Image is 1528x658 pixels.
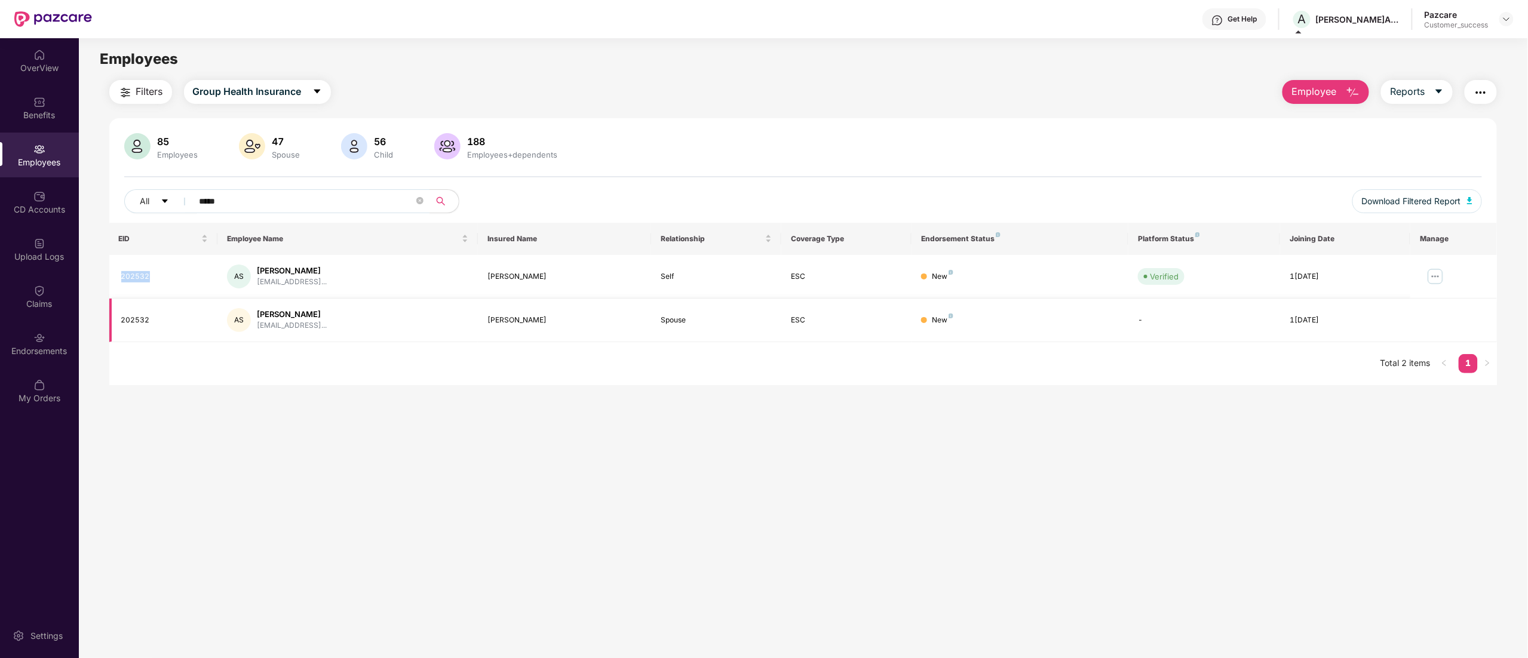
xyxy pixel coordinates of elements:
img: svg+xml;base64,PHN2ZyBpZD0iRHJvcGRvd24tMzJ4MzIiIHhtbG5zPSJodHRwOi8vd3d3LnczLm9yZy8yMDAwL3N2ZyIgd2... [1502,14,1511,24]
div: New [932,271,953,282]
img: svg+xml;base64,PHN2ZyB4bWxucz0iaHR0cDovL3d3dy53My5vcmcvMjAwMC9zdmciIHhtbG5zOnhsaW5rPSJodHRwOi8vd3... [1467,197,1473,204]
span: caret-down [1434,87,1444,97]
span: Download Filtered Report [1362,195,1461,208]
button: Download Filtered Report [1352,189,1483,213]
span: Employee [1291,84,1336,99]
div: 1[DATE] [1290,271,1401,282]
span: EID [119,234,200,244]
div: [PERSON_NAME] [257,309,327,320]
button: right [1478,354,1497,373]
div: ESC [791,271,902,282]
img: New Pazcare Logo [14,11,92,27]
div: 202532 [121,315,208,326]
div: [EMAIL_ADDRESS]... [257,276,327,288]
span: A [1298,12,1306,26]
button: Group Health Insurancecaret-down [184,80,331,104]
img: svg+xml;base64,PHN2ZyB4bWxucz0iaHR0cDovL3d3dy53My5vcmcvMjAwMC9zdmciIHhtbG5zOnhsaW5rPSJodHRwOi8vd3... [341,133,367,159]
img: svg+xml;base64,PHN2ZyB4bWxucz0iaHR0cDovL3d3dy53My5vcmcvMjAwMC9zdmciIHhtbG5zOnhsaW5rPSJodHRwOi8vd3... [434,133,461,159]
img: svg+xml;base64,PHN2ZyB4bWxucz0iaHR0cDovL3d3dy53My5vcmcvMjAwMC9zdmciIHdpZHRoPSI4IiBoZWlnaHQ9IjgiIH... [1195,232,1200,237]
img: svg+xml;base64,PHN2ZyBpZD0iSG9tZSIgeG1sbnM9Imh0dHA6Ly93d3cudzMub3JnLzIwMDAvc3ZnIiB3aWR0aD0iMjAiIG... [33,49,45,61]
div: AS [227,265,251,288]
button: Filters [109,80,172,104]
span: caret-down [312,87,322,97]
div: Settings [27,630,66,642]
img: svg+xml;base64,PHN2ZyB4bWxucz0iaHR0cDovL3d3dy53My5vcmcvMjAwMC9zdmciIHhtbG5zOnhsaW5rPSJodHRwOi8vd3... [124,133,151,159]
span: close-circle [416,196,424,207]
div: [EMAIL_ADDRESS]... [257,320,327,331]
li: Total 2 items [1380,354,1430,373]
span: right [1484,359,1491,367]
div: New [932,315,953,326]
img: svg+xml;base64,PHN2ZyB4bWxucz0iaHR0cDovL3d3dy53My5vcmcvMjAwMC9zdmciIHdpZHRoPSI4IiBoZWlnaHQ9IjgiIH... [949,270,953,275]
th: Coverage Type [781,223,912,255]
div: AS [227,308,251,332]
div: [PERSON_NAME] [257,265,327,276]
div: 188 [465,136,560,147]
img: svg+xml;base64,PHN2ZyB4bWxucz0iaHR0cDovL3d3dy53My5vcmcvMjAwMC9zdmciIHdpZHRoPSIyNCIgaGVpZ2h0PSIyNC... [1474,85,1488,100]
div: [PERSON_NAME] [487,315,642,326]
button: Employee [1282,80,1369,104]
button: left [1435,354,1454,373]
img: svg+xml;base64,PHN2ZyB4bWxucz0iaHR0cDovL3d3dy53My5vcmcvMjAwMC9zdmciIHhtbG5zOnhsaW5rPSJodHRwOi8vd3... [239,133,265,159]
img: svg+xml;base64,PHN2ZyB4bWxucz0iaHR0cDovL3d3dy53My5vcmcvMjAwMC9zdmciIHhtbG5zOnhsaW5rPSJodHRwOi8vd3... [1346,85,1360,100]
img: svg+xml;base64,PHN2ZyBpZD0iTXlfT3JkZXJzIiBkYXRhLW5hbWU9Ik15IE9yZGVycyIgeG1sbnM9Imh0dHA6Ly93d3cudz... [33,379,45,391]
span: Group Health Insurance [193,84,302,99]
div: Spouse [661,315,772,326]
li: Previous Page [1435,354,1454,373]
div: Customer_success [1425,20,1489,30]
th: Employee Name [217,223,478,255]
span: All [140,195,150,208]
div: [PERSON_NAME] [487,271,642,282]
th: EID [109,223,218,255]
div: 202532 [121,271,208,282]
button: search [429,189,459,213]
button: Reportscaret-down [1381,80,1453,104]
li: 1 [1459,354,1478,373]
div: 47 [270,136,303,147]
div: Self [661,271,772,282]
div: Pazcare [1425,9,1489,20]
span: caret-down [161,197,169,207]
th: Insured Name [478,223,651,255]
img: svg+xml;base64,PHN2ZyB4bWxucz0iaHR0cDovL3d3dy53My5vcmcvMjAwMC9zdmciIHdpZHRoPSIyNCIgaGVpZ2h0PSIyNC... [118,85,133,100]
div: 85 [155,136,201,147]
img: svg+xml;base64,PHN2ZyBpZD0iQmVuZWZpdHMiIHhtbG5zPSJodHRwOi8vd3d3LnczLm9yZy8yMDAwL3N2ZyIgd2lkdGg9Ij... [33,96,45,108]
th: Joining Date [1280,223,1410,255]
img: svg+xml;base64,PHN2ZyBpZD0iVXBsb2FkX0xvZ3MiIGRhdGEtbmFtZT0iVXBsb2FkIExvZ3MiIHhtbG5zPSJodHRwOi8vd3... [33,238,45,250]
img: manageButton [1426,267,1445,286]
img: svg+xml;base64,PHN2ZyBpZD0iRW1wbG95ZWVzIiB4bWxucz0iaHR0cDovL3d3dy53My5vcmcvMjAwMC9zdmciIHdpZHRoPS... [33,143,45,155]
div: Employees+dependents [465,150,560,159]
span: search [429,196,453,206]
span: Employees [100,50,178,67]
img: svg+xml;base64,PHN2ZyB4bWxucz0iaHR0cDovL3d3dy53My5vcmcvMjAwMC9zdmciIHdpZHRoPSI4IiBoZWlnaHQ9IjgiIH... [996,232,1001,237]
div: Endorsement Status [921,234,1119,244]
span: Employee Name [227,234,459,244]
div: [PERSON_NAME]A AGRI GENETICS [1316,14,1400,25]
span: Relationship [661,234,763,244]
div: 1[DATE] [1290,315,1401,326]
div: Employees [155,150,201,159]
img: svg+xml;base64,PHN2ZyBpZD0iU2V0dGluZy0yMHgyMCIgeG1sbnM9Imh0dHA6Ly93d3cudzMub3JnLzIwMDAvc3ZnIiB3aW... [13,630,24,642]
div: ESC [791,315,902,326]
span: Filters [136,84,163,99]
span: Reports [1390,84,1425,99]
img: svg+xml;base64,PHN2ZyBpZD0iQ0RfQWNjb3VudHMiIGRhdGEtbmFtZT0iQ0QgQWNjb3VudHMiIHhtbG5zPSJodHRwOi8vd3... [33,190,45,202]
div: Child [372,150,396,159]
img: svg+xml;base64,PHN2ZyBpZD0iSGVscC0zMngzMiIgeG1sbnM9Imh0dHA6Ly93d3cudzMub3JnLzIwMDAvc3ZnIiB3aWR0aD... [1211,14,1223,26]
img: svg+xml;base64,PHN2ZyBpZD0iRW5kb3JzZW1lbnRzIiB4bWxucz0iaHR0cDovL3d3dy53My5vcmcvMjAwMC9zdmciIHdpZH... [33,332,45,344]
button: Allcaret-down [124,189,197,213]
th: Manage [1410,223,1497,255]
th: Relationship [651,223,781,255]
a: 1 [1459,354,1478,372]
div: 56 [372,136,396,147]
div: Spouse [270,150,303,159]
div: Verified [1150,270,1179,282]
li: Next Page [1478,354,1497,373]
div: Platform Status [1138,234,1271,244]
img: svg+xml;base64,PHN2ZyBpZD0iQ2xhaW0iIHhtbG5zPSJodHRwOi8vd3d3LnczLm9yZy8yMDAwL3N2ZyIgd2lkdGg9IjIwIi... [33,285,45,297]
div: Get Help [1228,14,1257,24]
img: svg+xml;base64,PHN2ZyB4bWxucz0iaHR0cDovL3d3dy53My5vcmcvMjAwMC9zdmciIHdpZHRoPSI4IiBoZWlnaHQ9IjgiIH... [949,313,953,318]
span: close-circle [416,197,424,204]
span: left [1441,359,1448,367]
td: - [1128,299,1280,342]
